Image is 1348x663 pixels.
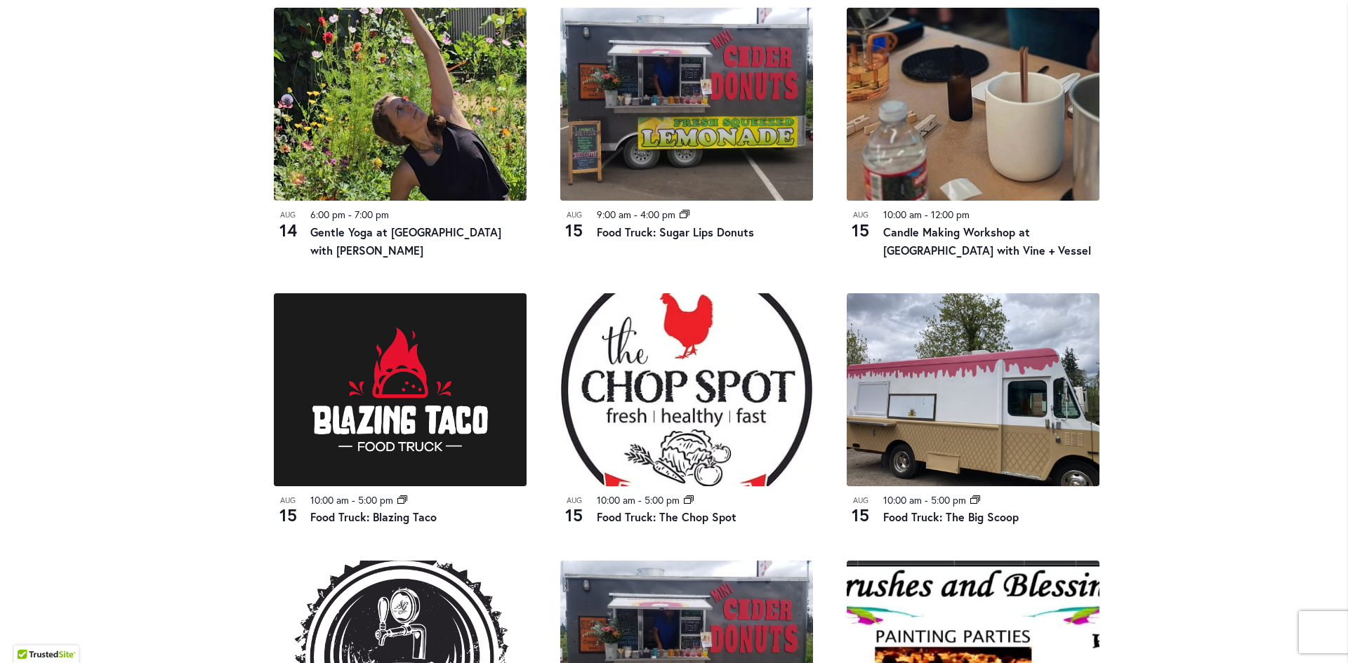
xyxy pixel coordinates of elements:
[11,613,50,652] iframe: Launch Accessibility Center
[597,493,635,507] time: 10:00 am
[847,495,875,507] span: Aug
[274,503,302,527] span: 15
[634,208,637,221] span: -
[925,493,928,507] span: -
[560,209,588,221] span: Aug
[597,225,754,239] a: Food Truck: Sugar Lips Donuts
[560,293,813,486] img: THE CHOP SPOT PDX – Food Truck
[925,208,928,221] span: -
[640,208,675,221] time: 4:00 pm
[847,8,1099,201] img: 93f53704220c201f2168fc261161dde5
[883,208,922,221] time: 10:00 am
[274,8,527,201] img: e584ba9caeef8517f06b2e4325769a61
[560,8,813,201] img: Food Truck: Sugar Lips Apple Cider Donuts
[310,225,501,257] a: Gentle Yoga at [GEOGRAPHIC_DATA] with [PERSON_NAME]
[638,493,642,507] span: -
[597,509,736,524] a: Food Truck: The Chop Spot
[274,209,302,221] span: Aug
[883,509,1019,524] a: Food Truck: The Big Scoop
[310,208,345,221] time: 6:00 pm
[348,208,352,221] span: -
[560,503,588,527] span: 15
[352,493,355,507] span: -
[560,495,588,507] span: Aug
[310,493,349,507] time: 10:00 am
[310,509,437,524] a: Food Truck: Blazing Taco
[847,503,875,527] span: 15
[274,218,302,242] span: 14
[645,493,680,507] time: 5:00 pm
[847,293,1099,486] img: Food Truck: The Big Scoop
[883,493,922,507] time: 10:00 am
[274,293,527,486] img: Blazing Taco Food Truck
[931,493,966,507] time: 5:00 pm
[931,208,970,221] time: 12:00 pm
[597,208,631,221] time: 9:00 am
[847,218,875,242] span: 15
[560,218,588,242] span: 15
[847,209,875,221] span: Aug
[274,495,302,507] span: Aug
[883,225,1091,257] a: Candle Making Workshop at [GEOGRAPHIC_DATA] with Vine + Vessel
[355,208,389,221] time: 7:00 pm
[358,493,393,507] time: 5:00 pm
